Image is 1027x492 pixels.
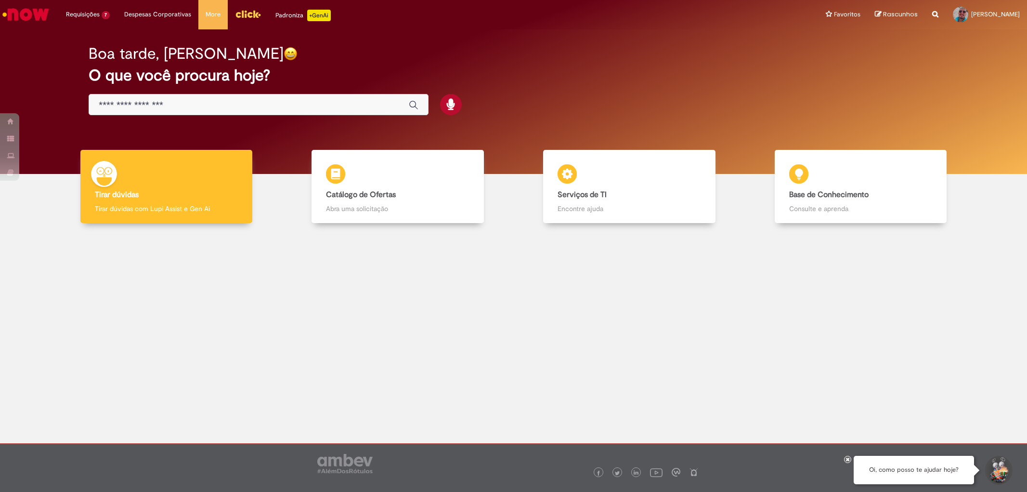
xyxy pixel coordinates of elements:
b: Base de Conhecimento [789,190,869,199]
img: happy-face.png [284,47,298,61]
a: Serviços de TI Encontre ajuda [514,150,745,224]
p: Abra uma solicitação [326,204,469,213]
a: Rascunhos [875,10,918,19]
p: Tirar dúvidas com Lupi Assist e Gen Ai [95,204,238,213]
h2: O que você procura hoje? [89,67,938,84]
a: Tirar dúvidas Tirar dúvidas com Lupi Assist e Gen Ai [51,150,282,224]
span: Favoritos [834,10,860,19]
span: Rascunhos [883,10,918,19]
img: click_logo_yellow_360x200.png [235,7,261,21]
p: +GenAi [307,10,331,21]
span: More [206,10,221,19]
img: ServiceNow [1,5,51,24]
b: Catálogo de Ofertas [326,190,396,199]
img: logo_footer_youtube.png [650,466,663,479]
img: logo_footer_naosei.png [689,468,698,477]
a: Base de Conhecimento Consulte e aprenda [745,150,976,224]
img: logo_footer_twitter.png [615,471,620,476]
h2: Boa tarde, [PERSON_NAME] [89,45,284,62]
span: 7 [102,11,110,19]
img: logo_footer_workplace.png [672,468,680,477]
img: logo_footer_linkedin.png [634,470,638,476]
a: Catálogo de Ofertas Abra uma solicitação [282,150,514,224]
p: Consulte e aprenda [789,204,932,213]
span: Despesas Corporativas [124,10,191,19]
p: Encontre ajuda [558,204,701,213]
b: Tirar dúvidas [95,190,139,199]
span: [PERSON_NAME] [971,10,1020,18]
button: Iniciar Conversa de Suporte [984,456,1013,485]
img: logo_footer_facebook.png [596,471,601,476]
b: Serviços de TI [558,190,607,199]
img: logo_footer_ambev_rotulo_gray.png [317,454,373,473]
span: Requisições [66,10,100,19]
div: Padroniza [275,10,331,21]
div: Oi, como posso te ajudar hoje? [854,456,974,484]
